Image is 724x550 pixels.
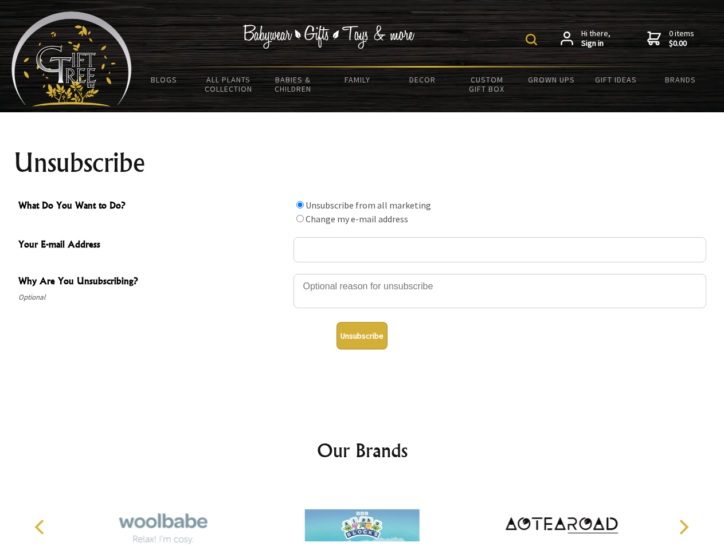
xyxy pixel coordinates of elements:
[306,213,408,225] label: Change my e-mail address
[647,29,694,49] a: 0 items$0.00
[390,68,455,92] a: Decor
[669,38,694,49] strong: $0.00
[293,237,706,262] input: Your E-mail Address
[455,68,519,101] a: Custom Gift Box
[336,322,388,349] button: Unsubscribe
[584,68,648,92] a: Gift Ideas
[11,11,132,107] img: Babyware - Gifts - Toys and more...
[519,68,584,92] a: Grown Ups
[293,274,706,308] textarea: Why Are You Unsubscribing?
[296,215,304,222] input: What Do You Want to Do?
[243,25,415,49] img: Babywear - Gifts - Toys & more
[296,201,304,209] input: What Do You Want to Do?
[14,149,711,176] h1: Unsubscribe
[561,29,610,49] a: Hi there,Sign in
[669,28,694,49] span: 0 items
[29,514,54,540] button: Previous
[23,437,702,464] h2: Our Brands
[581,38,610,49] strong: Sign in
[18,237,288,254] span: Your E-mail Address
[306,199,431,211] label: Unsubscribe from all marketing
[18,274,288,290] span: Why Are You Unsubscribing?
[18,290,288,304] span: Optional
[18,198,288,215] span: What Do You Want to Do?
[326,68,390,92] a: Family
[526,34,537,45] img: product search
[581,29,610,49] span: Hi there,
[197,68,261,101] a: All Plants Collection
[671,514,696,540] button: Next
[648,68,713,92] a: Brands
[261,68,326,101] a: Babies & Children
[132,68,197,92] a: BLOGS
